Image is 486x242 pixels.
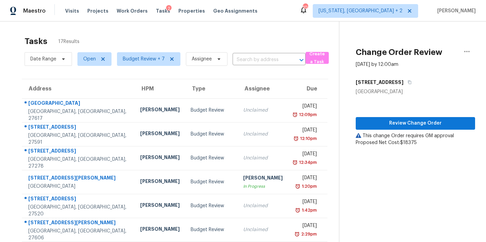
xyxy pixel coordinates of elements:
img: Overdue Alarm Icon [292,159,298,166]
div: [STREET_ADDRESS] [28,195,129,204]
span: Maestro [23,8,46,14]
h2: Tasks [25,38,47,45]
div: Unclaimed [243,155,283,161]
div: Proposed Net Cost: $18375 [356,139,475,146]
div: [DATE] [294,222,317,231]
span: Create a Task [309,50,325,66]
div: Budget Review [191,179,232,185]
div: [PERSON_NAME] [140,154,180,162]
div: This change Order requires GM approval [356,132,475,139]
span: [US_STATE], [GEOGRAPHIC_DATA] + 2 [319,8,402,14]
div: [PERSON_NAME] [140,226,180,234]
span: [PERSON_NAME] [435,8,476,14]
div: [PERSON_NAME] [140,202,180,210]
div: Budget Review [191,202,232,209]
div: [DATE] [294,198,317,207]
div: [GEOGRAPHIC_DATA], [GEOGRAPHIC_DATA], 27617 [28,108,129,122]
div: 103 [303,4,308,11]
input: Search by address [233,55,286,65]
th: Assignee [238,79,288,98]
div: [GEOGRAPHIC_DATA], [GEOGRAPHIC_DATA], 27591 [28,132,129,146]
div: [GEOGRAPHIC_DATA] [28,100,129,108]
div: [PERSON_NAME] [140,106,180,115]
span: Review Change Order [361,119,470,128]
button: Open [297,55,306,65]
img: Overdue Alarm Icon [295,183,300,190]
div: Unclaimed [243,202,283,209]
div: 1:20pm [300,183,317,190]
span: Properties [178,8,205,14]
span: Visits [65,8,79,14]
button: Create a Task [306,52,329,64]
h2: Change Order Review [356,49,442,56]
div: Unclaimed [243,107,283,114]
div: 2:29pm [300,231,317,238]
div: [DATE] [294,151,317,159]
img: Overdue Alarm Icon [294,231,300,238]
button: Copy Address [403,76,413,88]
th: Due [288,79,327,98]
span: Assignee [192,56,212,62]
img: Overdue Alarm Icon [292,111,298,118]
th: HPM [135,79,185,98]
div: [GEOGRAPHIC_DATA], [GEOGRAPHIC_DATA], 27520 [28,204,129,217]
button: Review Change Order [356,117,475,130]
div: [STREET_ADDRESS] [28,147,129,156]
div: Budget Review [191,155,232,161]
span: Projects [87,8,108,14]
div: [GEOGRAPHIC_DATA] [356,88,475,95]
span: Tasks [156,9,170,13]
div: 2 [166,5,172,12]
div: 12:09pm [298,111,317,118]
div: 12:10pm [299,135,317,142]
div: [DATE] [294,174,317,183]
div: [STREET_ADDRESS] [28,124,129,132]
div: Unclaimed [243,226,283,233]
span: Date Range [30,56,56,62]
img: Overdue Alarm Icon [293,135,299,142]
div: [GEOGRAPHIC_DATA] [28,183,129,190]
div: In Progress [243,183,283,190]
div: [PERSON_NAME] [140,178,180,186]
img: Overdue Alarm Icon [295,207,300,214]
div: Unclaimed [243,131,283,138]
span: Budget Review + 7 [123,56,165,62]
div: [DATE] [294,103,317,111]
div: [STREET_ADDRESS][PERSON_NAME] [28,219,129,228]
th: Address [22,79,135,98]
div: Budget Review [191,226,232,233]
div: [PERSON_NAME] [243,174,283,183]
div: Budget Review [191,131,232,138]
div: [STREET_ADDRESS][PERSON_NAME] [28,174,129,183]
div: 1:42pm [300,207,317,214]
div: [DATE] [294,127,317,135]
span: Work Orders [117,8,148,14]
span: Open [83,56,96,62]
div: [PERSON_NAME] [140,130,180,139]
div: [GEOGRAPHIC_DATA], [GEOGRAPHIC_DATA], 27278 [28,156,129,170]
span: Geo Assignments [213,8,257,14]
span: 17 Results [58,38,79,45]
h5: [STREET_ADDRESS] [356,79,403,86]
div: [DATE] by 12:00am [356,61,398,68]
div: 12:34pm [298,159,317,166]
div: [GEOGRAPHIC_DATA], [GEOGRAPHIC_DATA], 27606 [28,228,129,241]
th: Type [185,79,238,98]
div: Budget Review [191,107,232,114]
